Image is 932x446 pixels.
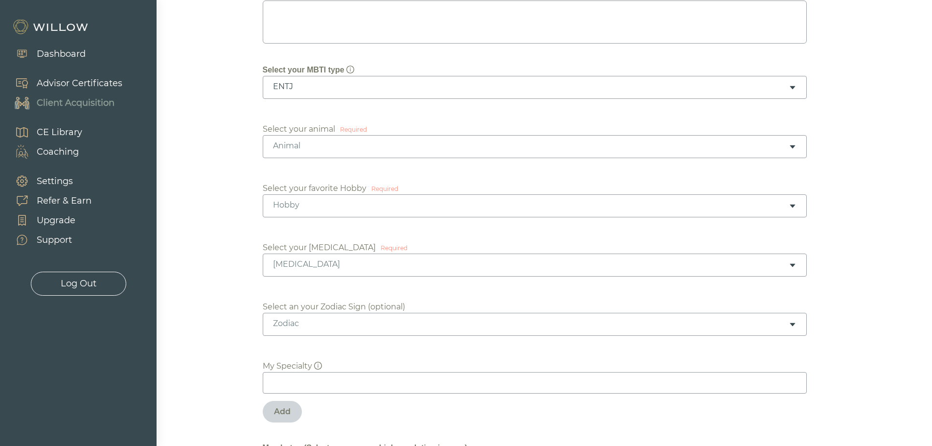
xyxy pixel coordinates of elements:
[12,19,91,35] img: Willow
[5,171,91,191] a: Settings
[5,211,91,230] a: Upgrade
[5,142,82,162] a: Coaching
[5,73,122,93] a: Advisor Certificates
[314,362,322,370] span: info-circle
[789,84,796,92] span: caret-down
[37,77,122,90] div: Advisor Certificates
[263,64,355,76] div: Select your MBTI type
[263,242,376,254] div: Select your [MEDICAL_DATA]
[789,202,796,210] span: caret-down
[263,301,405,313] div: Select an your Zodiac Sign (optional)
[37,175,73,188] div: Settings
[37,96,114,110] div: Client Acquisition
[5,44,86,64] a: Dashboard
[789,143,796,151] span: caret-down
[371,185,398,193] div: Required
[37,234,72,247] div: Support
[273,259,789,270] div: [MEDICAL_DATA]
[273,141,789,151] div: Animal
[37,214,75,227] div: Upgrade
[5,191,91,211] a: Refer & Earn
[273,318,789,329] div: Zodiac
[273,81,789,92] div: ENTJ
[37,126,82,139] div: CE Library
[37,194,91,208] div: Refer & Earn
[274,406,291,418] div: Add
[61,277,96,290] div: Log Out
[5,93,122,113] a: Client Acquisition
[263,183,366,194] div: Select your favorite Hobby
[263,361,322,371] span: My Specialty
[37,47,86,61] div: Dashboard
[789,261,796,269] span: caret-down
[346,66,354,73] span: info-circle
[263,123,335,135] div: Select your animal
[340,125,367,134] div: Required
[381,244,408,253] div: Required
[5,122,82,142] a: CE Library
[37,145,79,159] div: Coaching
[273,200,789,211] div: Hobby
[789,321,796,329] span: caret-down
